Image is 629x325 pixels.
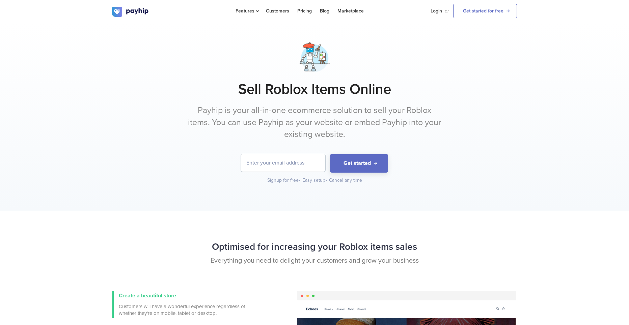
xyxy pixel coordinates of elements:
[325,177,327,183] span: •
[112,291,247,318] a: Create a beautiful store Customers will have a wonderful experience regardless of whether they're...
[330,154,388,173] button: Get started
[299,177,300,183] span: •
[112,256,517,266] p: Everything you need to delight your customers and grow your business
[188,105,441,141] p: Payhip is your all-in-one ecommerce solution to sell your Roblox items. You can use Payhip as you...
[329,177,362,184] div: Cancel any time
[112,7,149,17] img: logo.svg
[267,177,301,184] div: Signup for free
[112,238,517,256] h2: Optimised for increasing your Roblox items sales
[241,154,325,172] input: Enter your email address
[112,81,517,98] h1: Sell Roblox Items Online
[302,177,328,184] div: Easy setup
[119,303,247,317] span: Customers will have a wonderful experience regardless of whether they're on mobile, tablet or des...
[453,4,517,18] a: Get started for free
[298,40,332,74] img: artist-robot-3-8hkzk2sf5n3ipdxg3tnln.png
[119,292,176,299] span: Create a beautiful store
[236,8,258,14] span: Features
